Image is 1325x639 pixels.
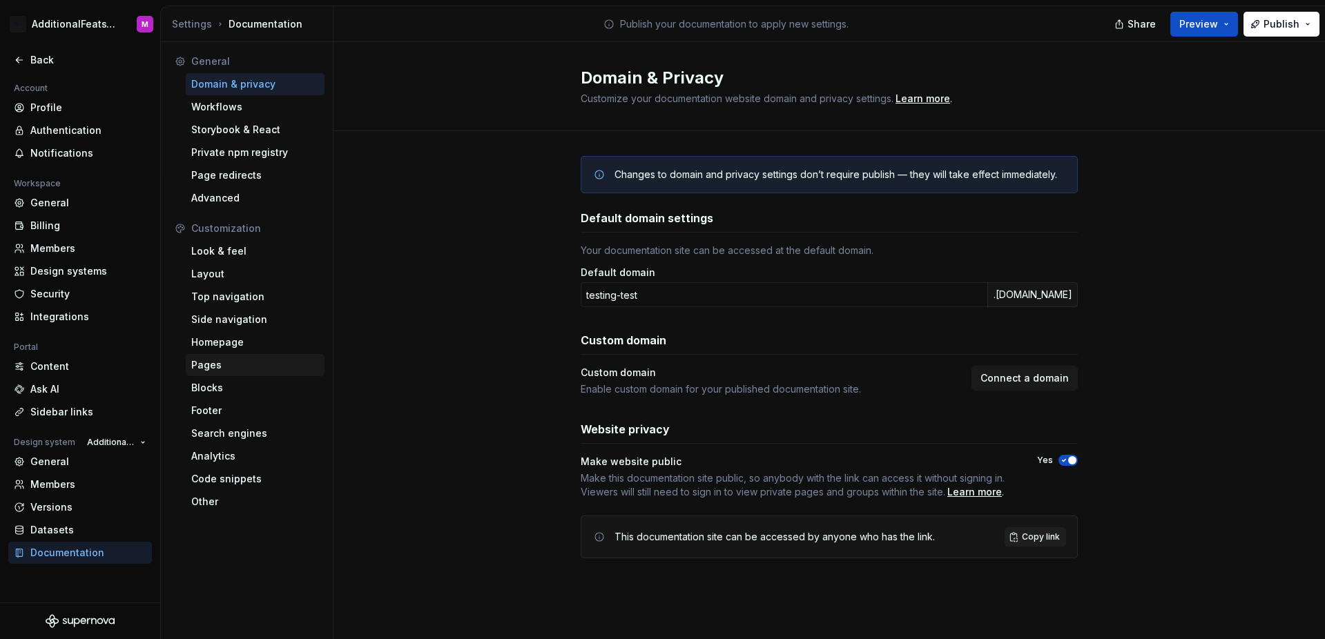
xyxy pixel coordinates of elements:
[8,97,152,119] a: Profile
[186,119,325,141] a: Storybook & React
[30,382,146,396] div: Ask AI
[1244,12,1319,37] button: Publish
[8,542,152,564] a: Documentation
[191,335,319,349] div: Homepage
[191,426,319,440] div: Search engines
[1170,12,1238,37] button: Preview
[971,366,1078,391] button: Connect a domain
[8,49,152,71] a: Back
[30,500,146,514] div: Versions
[581,332,666,348] h3: Custom domain
[30,523,146,537] div: Datasets
[8,355,152,377] a: Content
[8,192,152,214] a: General
[30,264,146,278] div: Design systems
[1022,531,1060,542] span: Copy link
[581,244,1078,257] div: Your documentation site can be accessed at the default domain.
[30,101,146,115] div: Profile
[8,283,152,305] a: Security
[191,313,319,326] div: Side navigation
[186,187,325,209] a: Advanced
[191,244,319,258] div: Look & feel
[30,360,146,373] div: Content
[30,124,146,137] div: Authentication
[1128,17,1156,31] span: Share
[947,485,1002,499] a: Learn more
[191,472,319,486] div: Code snippets
[186,491,325,513] a: Other
[172,17,327,31] div: Documentation
[615,530,935,544] div: This documentation site can be accessed by anyone who has the link.
[186,263,325,285] a: Layout
[191,290,319,304] div: Top navigation
[8,80,53,97] div: Account
[186,308,325,331] a: Side navigation
[30,405,146,419] div: Sidebar links
[987,282,1078,307] div: .[DOMAIN_NAME]
[46,614,115,628] svg: Supernova Logo
[581,472,1005,498] span: Make this documentation site public, so anybody with the link can access it without signing in. V...
[581,455,681,469] div: Make website public
[186,286,325,308] a: Top navigation
[191,191,319,205] div: Advanced
[1179,17,1218,31] span: Preview
[186,331,325,353] a: Homepage
[8,142,152,164] a: Notifications
[30,287,146,301] div: Security
[172,17,212,31] button: Settings
[896,92,950,106] div: Learn more
[191,358,319,372] div: Pages
[8,401,152,423] a: Sidebar links
[186,422,325,444] a: Search engines
[186,96,325,118] a: Workflows
[191,222,319,235] div: Customization
[1037,455,1053,466] label: Yes
[8,451,152,473] a: General
[186,445,325,467] a: Analytics
[191,381,319,395] div: Blocks
[8,496,152,518] a: Versions
[8,119,152,141] a: Authentication
[8,434,81,451] div: Design system
[32,17,120,31] div: AdditionalFeatsTest
[191,449,319,463] div: Analytics
[980,371,1069,385] span: Connect a domain
[30,242,146,255] div: Members
[1108,12,1165,37] button: Share
[191,404,319,417] div: Footer
[8,519,152,541] a: Datasets
[191,77,319,91] div: Domain & privacy
[30,146,146,160] div: Notifications
[30,546,146,560] div: Documentation
[186,354,325,376] a: Pages
[581,67,1061,89] h2: Domain & Privacy
[191,146,319,159] div: Private npm registry
[8,260,152,282] a: Design systems
[8,237,152,259] a: Members
[186,73,325,95] a: Domain & privacy
[581,210,713,226] h3: Default domain settings
[8,215,152,237] a: Billing
[30,196,146,210] div: General
[1005,527,1066,547] button: Copy link
[30,478,146,491] div: Members
[8,306,152,328] a: Integrations
[615,168,1057,181] div: Changes to domain and privacy settings don’t require publish — they will take effect immediately.
[186,468,325,490] a: Code snippets
[581,421,670,438] h3: Website privacy
[191,168,319,182] div: Page redirects
[893,94,952,104] span: .
[191,55,319,68] div: General
[581,366,656,380] div: Custom domain
[3,9,157,39] button: M-AdditionalFeatsTestM
[8,378,152,400] a: Ask AI
[581,92,893,104] span: Customize your documentation website domain and privacy settings.
[10,16,26,32] div: M-
[186,240,325,262] a: Look & feel
[30,53,146,67] div: Back
[1264,17,1299,31] span: Publish
[191,100,319,114] div: Workflows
